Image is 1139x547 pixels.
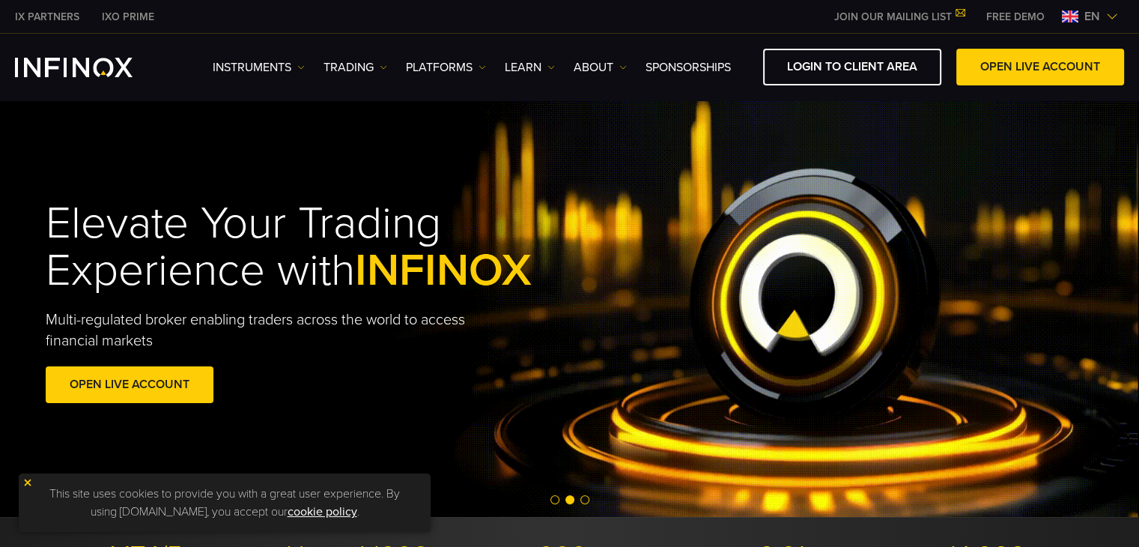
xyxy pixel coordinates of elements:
[22,477,33,488] img: yellow close icon
[406,58,486,76] a: PLATFORMS
[646,58,731,76] a: SPONSORSHIPS
[26,481,423,525] p: This site uses cookies to provide you with a great user experience. By using [DOMAIN_NAME], you a...
[91,9,165,25] a: INFINOX
[975,9,1056,25] a: INFINOX MENU
[46,366,213,403] a: OPEN LIVE ACCOUNT
[46,309,490,351] p: Multi-regulated broker enabling traders across the world to access financial markets
[1078,7,1106,25] span: en
[4,9,91,25] a: INFINOX
[580,495,589,504] span: Go to slide 3
[355,244,532,297] span: INFINOX
[324,58,387,76] a: TRADING
[15,58,168,77] a: INFINOX Logo
[823,10,975,23] a: JOIN OUR MAILING LIST
[288,504,357,519] a: cookie policy
[763,49,941,85] a: LOGIN TO CLIENT AREA
[505,58,555,76] a: Learn
[565,495,574,504] span: Go to slide 2
[550,495,559,504] span: Go to slide 1
[213,58,305,76] a: Instruments
[956,49,1124,85] a: OPEN LIVE ACCOUNT
[574,58,627,76] a: ABOUT
[46,200,601,294] h1: Elevate Your Trading Experience with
